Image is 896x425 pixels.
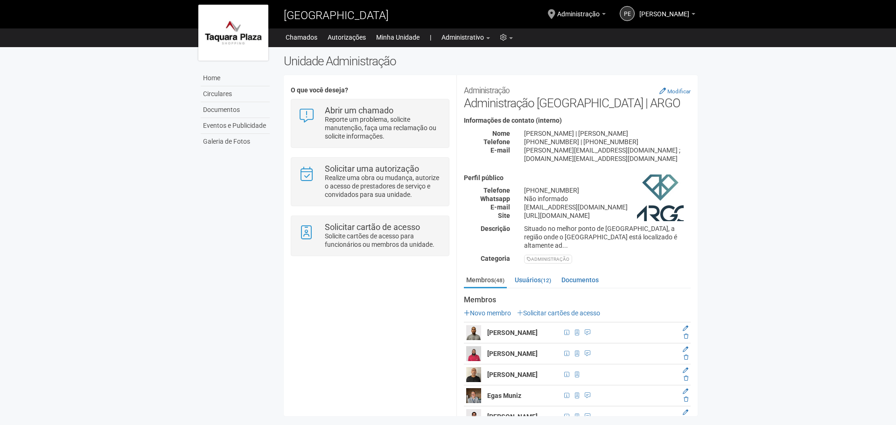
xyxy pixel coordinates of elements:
span: Administração [557,1,600,18]
a: Circulares [201,86,270,102]
a: Excluir membro [684,396,688,403]
small: (48) [494,277,504,284]
a: Documentos [559,273,601,287]
div: [EMAIL_ADDRESS][DOMAIN_NAME] [517,203,698,211]
strong: Telefone [483,138,510,146]
strong: [PERSON_NAME] [487,350,538,357]
p: Reporte um problema, solicite manutenção, faça uma reclamação ou solicite informações. [325,115,442,140]
a: Autorizações [328,31,366,44]
a: Eventos e Publicidade [201,118,270,134]
h2: Administração [GEOGRAPHIC_DATA] | ARGO [464,82,691,110]
img: user.png [466,409,481,424]
div: Situado no melhor ponto de [GEOGRAPHIC_DATA], a região onde o [GEOGRAPHIC_DATA] está localizado é... [517,224,698,250]
a: Solicitar cartão de acesso Solicite cartões de acesso para funcionários ou membros da unidade. [298,223,441,249]
a: | [430,31,431,44]
strong: [PERSON_NAME] [487,329,538,336]
a: Solicitar uma autorização Realize uma obra ou mudança, autorize o acesso de prestadores de serviç... [298,165,441,199]
a: Galeria de Fotos [201,134,270,149]
img: business.png [637,174,684,221]
img: user.png [466,346,481,361]
strong: [PERSON_NAME] [487,371,538,378]
div: Não informado [517,195,698,203]
a: Administração [557,12,606,19]
div: [PHONE_NUMBER] | [PHONE_NUMBER] [517,138,698,146]
a: Excluir membro [684,333,688,340]
a: Editar membro [683,409,688,416]
a: Usuários(12) [512,273,553,287]
strong: [PERSON_NAME] [487,413,538,420]
a: Novo membro [464,309,511,317]
img: user.png [466,388,481,403]
a: [PERSON_NAME] [639,12,695,19]
h4: Informações de contato (interno) [464,117,691,124]
strong: E-mail [490,146,510,154]
a: Administrativo [441,31,490,44]
strong: Nome [492,130,510,137]
strong: Telefone [483,187,510,194]
span: Paula Eduarda Eyer [639,1,689,18]
strong: Solicitar cartão de acesso [325,222,420,232]
a: Documentos [201,102,270,118]
a: Editar membro [683,388,688,395]
a: Excluir membro [684,375,688,382]
a: Minha Unidade [376,31,420,44]
p: Solicite cartões de acesso para funcionários ou membros da unidade. [325,232,442,249]
span: [GEOGRAPHIC_DATA] [284,9,389,22]
h4: O que você deseja? [291,87,449,94]
p: Realize uma obra ou mudança, autorize o acesso de prestadores de serviço e convidados para sua un... [325,174,442,199]
div: [PERSON_NAME][EMAIL_ADDRESS][DOMAIN_NAME] ; [DOMAIN_NAME][EMAIL_ADDRESS][DOMAIN_NAME] [517,146,698,163]
a: Abrir um chamado Reporte um problema, solicite manutenção, faça uma reclamação ou solicite inform... [298,106,441,140]
a: Solicitar cartões de acesso [517,309,600,317]
small: Administração [464,86,510,95]
a: Editar membro [683,367,688,374]
a: Excluir membro [684,354,688,361]
a: Modificar [659,87,691,95]
img: user.png [466,367,481,382]
h2: Unidade Administração [284,54,698,68]
strong: Membros [464,296,691,304]
a: Editar membro [683,325,688,332]
a: Chamados [286,31,317,44]
strong: Categoria [481,255,510,262]
strong: E-mail [490,203,510,211]
div: [PHONE_NUMBER] [517,186,698,195]
img: logo.jpg [198,5,268,61]
div: [URL][DOMAIN_NAME] [517,211,698,220]
a: PE [620,6,635,21]
small: Modificar [667,88,691,95]
strong: Descrição [481,225,510,232]
a: Editar membro [683,346,688,353]
small: (12) [541,277,551,284]
h4: Perfil público [464,174,691,181]
strong: Whatsapp [480,195,510,202]
a: Membros(48) [464,273,507,288]
strong: Solicitar uma autorização [325,164,419,174]
a: Home [201,70,270,86]
strong: Site [498,212,510,219]
img: user.png [466,325,481,340]
div: ADMINISTRAÇÃO [524,255,572,264]
a: Configurações [500,31,513,44]
strong: Abrir um chamado [325,105,393,115]
strong: Egas Muniz [487,392,521,399]
div: [PERSON_NAME] | [PERSON_NAME] [517,129,698,138]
